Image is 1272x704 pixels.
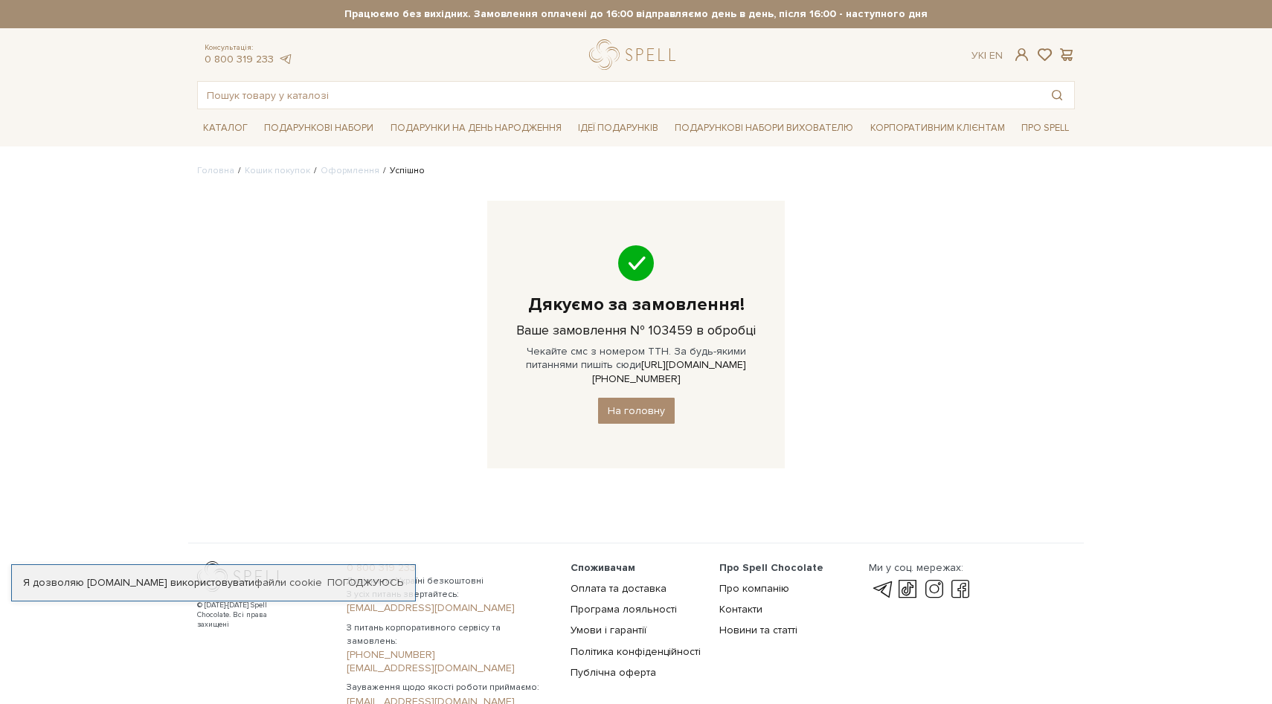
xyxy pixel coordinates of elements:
a: [URL][DOMAIN_NAME][PHONE_NUMBER] [592,358,747,384]
a: [EMAIL_ADDRESS][DOMAIN_NAME] [347,601,553,615]
a: На головну [598,398,675,424]
a: [PHONE_NUMBER] [347,648,553,662]
a: facebook [948,581,973,598]
a: telegram [277,53,292,65]
a: Каталог [197,117,254,140]
a: Оформлення [321,165,379,176]
a: Публічна оферта [571,666,656,679]
a: Про компанію [719,582,789,595]
a: En [989,49,1003,62]
a: Корпоративним клієнтам [864,115,1011,141]
a: Новини та статті [719,624,797,636]
a: telegram [869,581,894,598]
div: Чекайте смс з номером ТТН. За будь-якими питаннями пишіть сюди [487,201,785,468]
span: Споживачам [571,561,635,574]
h1: Дякуємо за замовлення! [510,293,762,316]
button: Пошук товару у каталозі [1040,82,1074,109]
li: Успішно [379,164,425,178]
a: Політика конфіденційності [571,645,701,658]
span: | [984,49,986,62]
div: Ми у соц. мережах: [869,561,973,575]
a: [EMAIL_ADDRESS][DOMAIN_NAME] [347,662,553,675]
a: Оплата та доставка [571,582,666,595]
strong: Працюємо без вихідних. Замовлення оплачені до 16:00 відправляємо день в день, після 16:00 - насту... [197,7,1075,21]
a: Контакти [719,603,762,616]
a: Подарункові набори [258,117,379,140]
span: З питань корпоративного сервісу та замовлень: [347,621,553,648]
span: З усіх питань звертайтесь: [347,588,553,601]
span: Зауваження щодо якості роботи приймаємо: [347,681,553,694]
a: Погоджуюсь [327,576,403,590]
a: Головна [197,165,234,176]
input: Пошук товару у каталозі [198,82,1040,109]
a: Програма лояльності [571,603,677,616]
a: 0 800 319 233 [205,53,274,65]
a: 0 800 319 233 [347,561,553,575]
span: Дзвінки по Україні безкоштовні [347,575,553,588]
span: Про Spell Chocolate [719,561,823,574]
h3: Ваше замовлення № 103459 в обробці [510,322,762,339]
a: файли cookie [254,576,322,589]
a: Ідеї подарунків [572,117,664,140]
a: Подарунки на День народження [385,117,568,140]
a: Про Spell [1015,117,1075,140]
a: tik-tok [895,581,920,598]
div: © [DATE]-[DATE] Spell Chocolate. Всі права захищені [197,601,298,630]
a: Кошик покупок [245,165,310,176]
div: Я дозволяю [DOMAIN_NAME] використовувати [12,576,415,590]
span: Консультація: [205,43,292,53]
a: logo [589,39,682,70]
a: instagram [922,581,947,598]
div: Ук [971,49,1003,62]
a: Умови і гарантії [571,624,646,636]
a: Подарункові набори вихователю [669,115,859,141]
